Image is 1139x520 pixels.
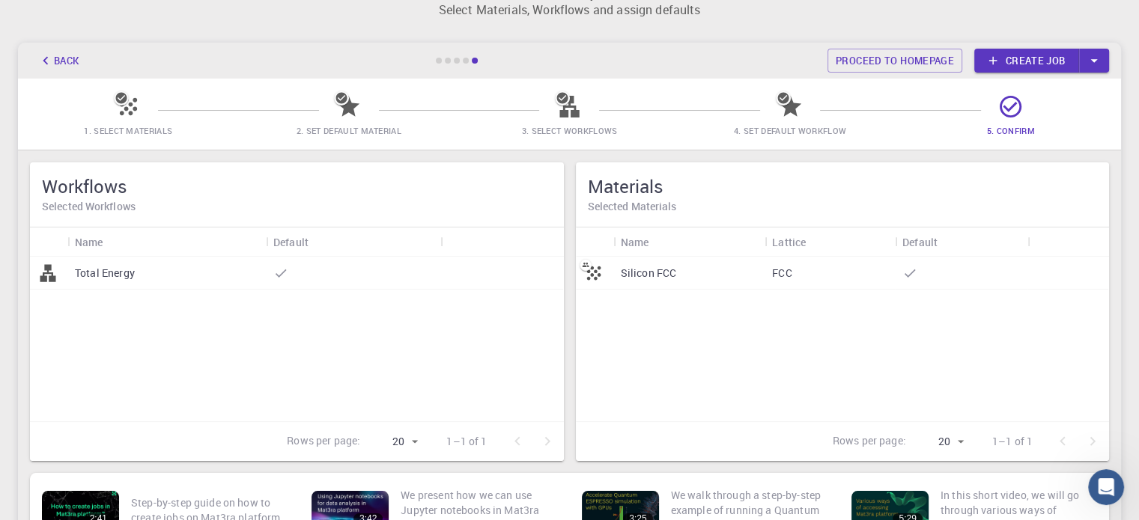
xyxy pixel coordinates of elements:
div: Icon [30,227,67,257]
h5: Workflows [42,174,552,198]
p: Rows per page: [287,433,360,450]
div: Icon [576,227,613,257]
a: Create job [974,49,1079,73]
span: Soporte [30,10,83,24]
a: Proceed to homepage [827,49,962,73]
div: Lattice [765,227,895,257]
p: Total Energy [75,266,135,281]
div: 20 [912,431,968,453]
div: Name [67,227,266,257]
span: 3. Select Workflows [521,125,617,136]
div: Default [273,227,309,257]
span: 5. Confirm [987,125,1035,136]
button: Back [30,49,87,73]
div: Lattice [772,227,806,257]
h5: Materials [588,174,1098,198]
div: Name [621,227,649,257]
button: Sort [103,230,127,254]
p: FCC [772,266,792,281]
span: 4. Set Default Workflow [734,125,846,136]
div: Name [75,227,103,257]
button: Sort [938,230,962,254]
p: Rows per page: [833,433,906,450]
button: Sort [806,230,830,254]
div: Default [266,227,440,257]
button: Sort [649,230,672,254]
div: Name [613,227,765,257]
iframe: Intercom live chat [1088,469,1124,505]
p: 1–1 of 1 [446,434,487,449]
div: Default [895,227,1027,257]
p: Select Materials, Workflows and assign defaults [27,1,1112,19]
h6: Selected Materials [588,198,1098,215]
div: Default [902,227,938,257]
span: 2. Set Default Material [297,125,401,136]
span: 1. Select Materials [84,125,172,136]
p: Silicon FCC [621,266,677,281]
p: 1–1 of 1 [992,434,1033,449]
button: Sort [309,230,332,254]
div: 20 [366,431,422,453]
h6: Selected Workflows [42,198,552,215]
